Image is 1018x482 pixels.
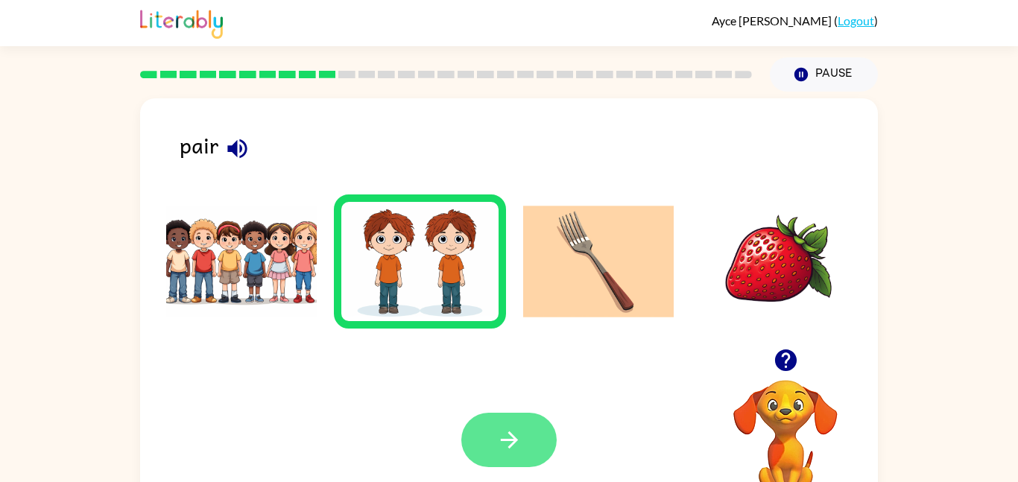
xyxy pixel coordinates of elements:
button: Pause [770,57,878,92]
a: Logout [838,13,874,28]
div: pair [180,128,878,175]
img: Literably [140,6,223,39]
img: Answer choice 1 [166,206,317,317]
div: ( ) [712,13,878,28]
img: Answer choice 4 [702,206,853,317]
img: Answer choice 3 [523,206,674,317]
span: Ayce [PERSON_NAME] [712,13,834,28]
img: Answer choice 2 [345,206,496,317]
